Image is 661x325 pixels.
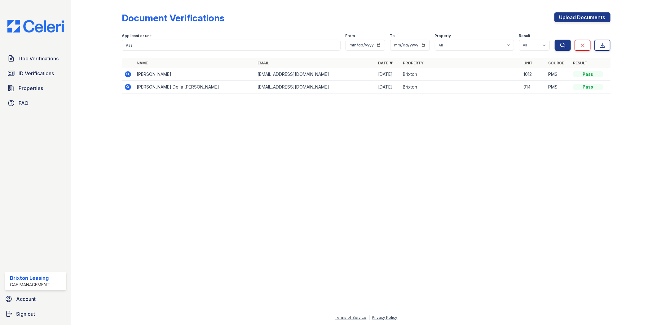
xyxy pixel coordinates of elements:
[134,81,255,93] td: [PERSON_NAME] De la [PERSON_NAME]
[435,33,451,38] label: Property
[378,61,393,65] a: Date ▼
[521,68,546,81] td: 1012
[5,97,66,109] a: FAQ
[19,70,54,77] span: ID Verifications
[573,84,603,90] div: Pass
[554,12,610,22] a: Upload Documents
[10,282,50,288] div: CAF Management
[573,71,603,77] div: Pass
[19,84,43,92] span: Properties
[573,61,588,65] a: Result
[400,81,521,93] td: Brixton
[2,20,69,32] img: CE_Logo_Blue-a8612792a0a2168367f1c8372b55b34899dd931a85d93a1a3d3e32e68fde9ad4.png
[122,33,152,38] label: Applicant or unit
[546,68,571,81] td: PMS
[403,61,424,65] a: Property
[122,40,340,51] input: Search by name, email, or unit number
[546,81,571,93] td: PMS
[376,81,400,93] td: [DATE]
[10,274,50,282] div: Brixton Leasing
[2,308,69,320] a: Sign out
[376,68,400,81] td: [DATE]
[521,81,546,93] td: 914
[137,61,148,65] a: Name
[335,315,367,320] a: Terms of Service
[519,33,531,38] label: Result
[258,61,269,65] a: Email
[122,12,224,24] div: Document Verifications
[16,310,35,318] span: Sign out
[19,99,29,107] span: FAQ
[372,315,398,320] a: Privacy Policy
[5,82,66,94] a: Properties
[19,55,59,62] span: Doc Verifications
[549,61,564,65] a: Source
[2,293,69,305] a: Account
[255,68,376,81] td: [EMAIL_ADDRESS][DOMAIN_NAME]
[524,61,533,65] a: Unit
[346,33,355,38] label: From
[5,67,66,80] a: ID Verifications
[400,68,521,81] td: Brixton
[255,81,376,93] td: [EMAIL_ADDRESS][DOMAIN_NAME]
[5,52,66,65] a: Doc Verifications
[369,315,370,320] div: |
[390,33,395,38] label: To
[134,68,255,81] td: [PERSON_NAME]
[16,295,36,303] span: Account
